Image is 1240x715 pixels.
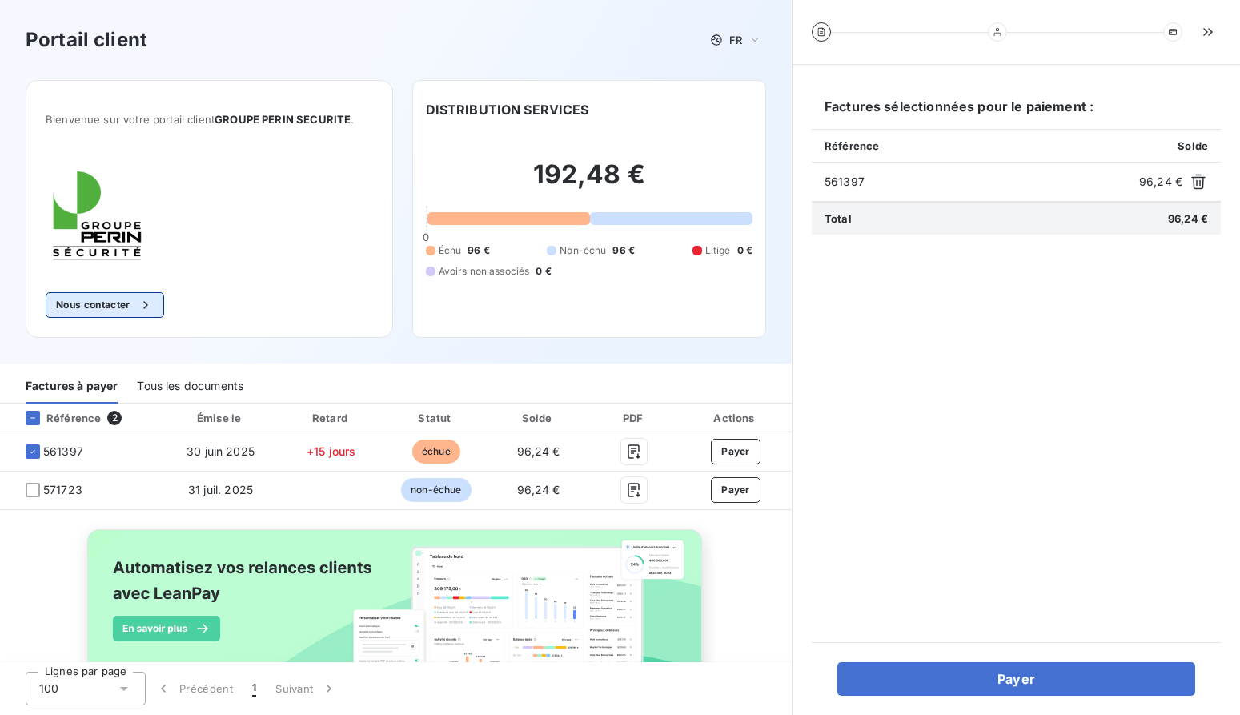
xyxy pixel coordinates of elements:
span: 31 juil. 2025 [188,483,253,496]
div: Émise le [166,410,275,426]
button: Payer [711,439,760,464]
span: 571723 [43,482,82,498]
button: Nous contacter [46,292,164,318]
span: 0 € [737,243,752,258]
span: Solde [1178,139,1208,152]
div: Tous les documents [137,370,243,404]
span: Litige [705,243,731,258]
span: FR [729,34,742,46]
span: 0 [423,231,429,243]
h2: 192,48 € [426,159,753,207]
span: échue [412,440,460,464]
span: 96,24 € [517,444,560,458]
span: 30 juin 2025 [187,444,255,458]
div: Statut [387,410,484,426]
h6: Factures sélectionnées pour le paiement : [812,97,1221,129]
span: Bienvenue sur votre portail client . [46,113,373,126]
span: Non-échu [560,243,606,258]
span: +15 jours [307,444,355,458]
div: PDF [592,410,676,426]
img: Company logo [46,164,148,267]
span: non-échue [401,478,471,502]
span: 561397 [43,444,83,460]
span: Avoirs non associés [439,264,530,279]
span: 96,24 € [1168,212,1208,225]
h3: Portail client [26,26,147,54]
div: Solde [492,410,586,426]
span: GROUPE PERIN SECURITE [215,113,351,126]
button: Payer [837,662,1195,696]
button: Suivant [266,672,347,705]
div: Actions [683,410,789,426]
span: 100 [39,681,58,697]
span: 2 [107,411,122,425]
button: Précédent [146,672,243,705]
span: 0 € [536,264,551,279]
span: 96,24 € [1139,174,1182,190]
div: Factures à payer [26,370,118,404]
span: Échu [439,243,462,258]
button: 1 [243,672,266,705]
button: Payer [711,477,760,503]
span: 1 [252,681,256,697]
div: Retard [282,410,382,426]
span: 96 € [612,243,635,258]
div: Référence [13,411,101,425]
span: 561397 [825,174,1133,190]
span: Référence [825,139,879,152]
span: Total [825,212,852,225]
span: 96,24 € [517,483,560,496]
h6: DISTRIBUTION SERVICES [426,100,589,119]
span: 96 € [468,243,490,258]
